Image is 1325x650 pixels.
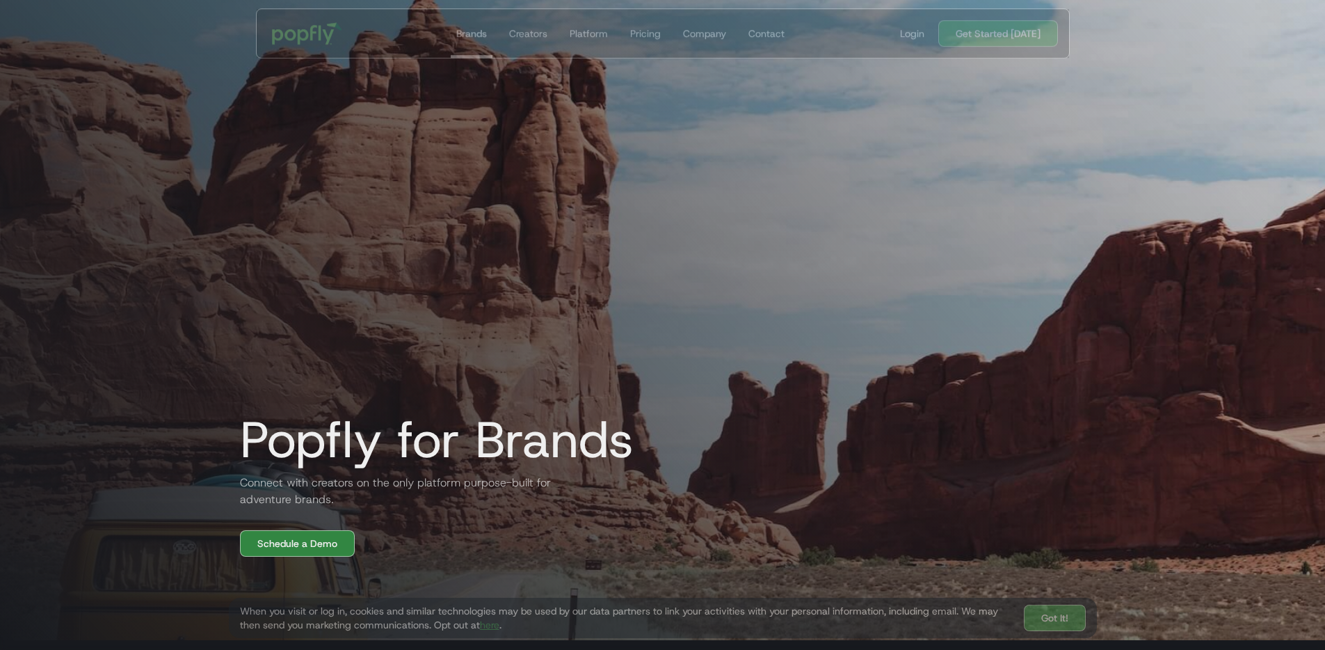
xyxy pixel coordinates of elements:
[508,26,547,40] div: Creators
[262,13,352,54] a: home
[229,475,563,508] h2: Connect with creators on the only platform purpose-built for adventure brands.
[629,26,660,40] div: Pricing
[229,412,634,468] h1: Popfly for Brands
[900,26,924,40] div: Login
[1024,605,1086,631] a: Got It!
[569,26,607,40] div: Platform
[742,9,789,58] a: Contact
[938,20,1058,47] a: Get Started [DATE]
[480,619,499,631] a: here
[503,9,552,58] a: Creators
[748,26,784,40] div: Contact
[240,604,1013,632] div: When you visit or log in, cookies and similar technologies may be used by our data partners to li...
[624,9,666,58] a: Pricing
[563,9,613,58] a: Platform
[682,26,725,40] div: Company
[677,9,731,58] a: Company
[894,26,930,40] a: Login
[240,530,355,557] a: Schedule a Demo
[456,26,486,40] div: Brands
[450,9,492,58] a: Brands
